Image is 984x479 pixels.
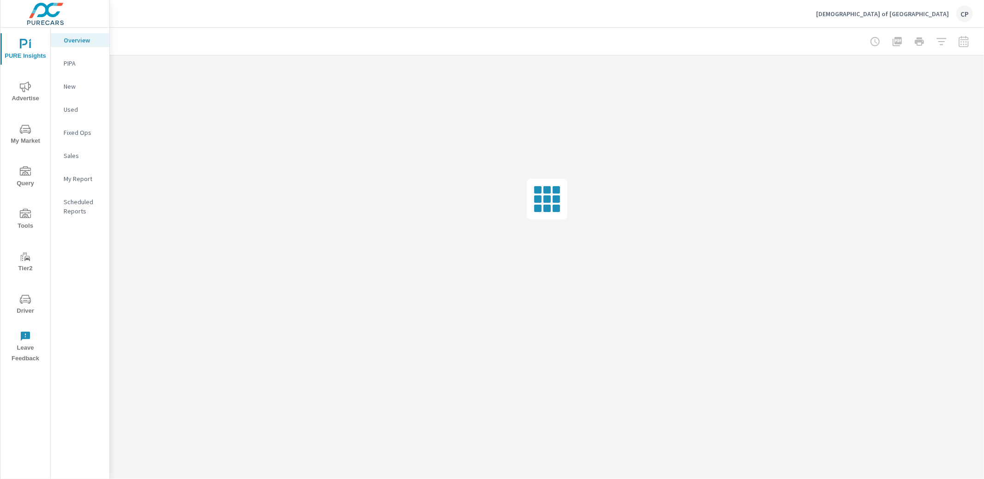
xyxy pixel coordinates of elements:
div: nav menu [0,28,50,368]
p: Fixed Ops [64,128,102,137]
div: My Report [51,172,109,186]
p: Sales [64,151,102,160]
span: Tier2 [3,251,48,274]
div: New [51,79,109,93]
span: Query [3,166,48,189]
span: My Market [3,124,48,146]
div: Sales [51,149,109,163]
span: Leave Feedback [3,331,48,364]
div: PIPA [51,56,109,70]
span: Driver [3,294,48,316]
div: Fixed Ops [51,126,109,139]
p: Used [64,105,102,114]
div: CP [956,6,973,22]
span: Tools [3,209,48,231]
p: Overview [64,36,102,45]
span: PURE Insights [3,39,48,61]
p: Scheduled Reports [64,197,102,216]
p: PIPA [64,59,102,68]
div: Scheduled Reports [51,195,109,218]
div: Used [51,103,109,116]
p: My Report [64,174,102,183]
p: New [64,82,102,91]
div: Overview [51,33,109,47]
span: Advertise [3,81,48,104]
p: [DEMOGRAPHIC_DATA] of [GEOGRAPHIC_DATA] [816,10,949,18]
